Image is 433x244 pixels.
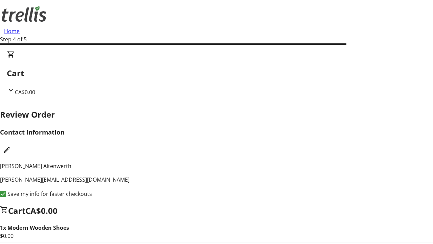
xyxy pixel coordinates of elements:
h2: Cart [7,67,426,79]
label: Save my info for faster checkouts [6,190,92,198]
div: CartCA$0.00 [7,50,426,96]
span: Cart [8,205,25,216]
span: CA$0.00 [25,205,58,216]
span: CA$0.00 [15,88,35,96]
